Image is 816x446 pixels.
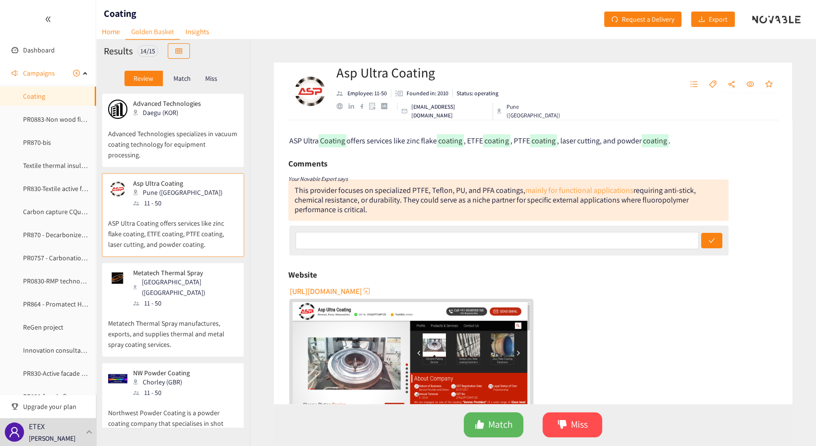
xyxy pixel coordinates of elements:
span: Export [709,14,728,25]
div: [GEOGRAPHIC_DATA] ([GEOGRAPHIC_DATA]) [133,277,237,298]
a: Home [96,24,125,39]
a: google maps [369,102,381,110]
a: Dashboard [23,46,55,54]
button: star [760,77,778,92]
div: 14 / 15 [137,45,158,57]
img: Snapshot of the company's website [108,100,127,119]
span: Campaigns [23,64,55,83]
button: eye [742,77,759,92]
button: [URL][DOMAIN_NAME] [290,283,371,299]
span: tag [709,80,717,89]
div: 11 - 50 [133,198,228,208]
div: Daegu (KOR) [133,107,207,118]
span: check [708,237,715,245]
a: PR864 - Promatect H Type X [23,300,101,308]
div: 11 - 50 [133,387,196,398]
span: like [475,420,484,431]
p: ETEX [29,421,45,433]
p: [PERSON_NAME] [29,433,75,444]
a: PR0830-RMP technology [23,277,92,285]
span: double-left [45,16,51,23]
span: . [668,136,670,146]
a: Textile thermal insulation material [23,161,122,170]
a: Carbon capture CQuerry [23,207,92,216]
p: Founded in: 2010 [407,89,448,98]
a: PR0757 - Carbonation of FC waste [23,254,119,262]
span: plus-circle [73,70,80,76]
p: Metatech Thermal Spray manufactures, exports, and supplies thermal and metal spray coating services. [108,308,238,350]
h2: Asp Ultra Coating [336,63,568,82]
p: Metatech Thermal Spray [133,269,231,277]
mark: coating [642,134,668,147]
div: This provider focuses on specialized PTFE, Teflon, PU, and PFA coatings, requiring anti-stick, ch... [295,185,696,215]
a: Insights [180,24,215,39]
li: Status [453,89,498,98]
span: unordered-list [690,80,698,89]
a: facebook [360,103,369,109]
img: Snapshot of the company's website [108,269,127,288]
mark: coating [437,134,464,147]
h6: Website [288,268,317,282]
span: dislike [557,420,567,431]
mark: Coating [319,134,346,147]
p: Northwest Powder Coating is a powder coating company that specialises in shot blasting, powder co... [108,398,238,439]
span: Upgrade your plan [23,397,88,416]
iframe: Chat Widget [659,342,816,446]
a: PR0883-Non wood fibers [23,115,93,124]
p: Match [173,75,191,82]
button: share-alt [723,77,740,92]
a: PR830-Active facade systems [23,369,104,378]
a: PR830-Textile active facade system [23,184,120,193]
a: website [293,302,530,436]
div: Widget de chat [659,342,816,446]
a: Coating [23,92,45,101]
span: table [175,48,182,55]
p: Advanced Technologies [133,100,201,107]
span: offers services like zinc flake [346,136,437,146]
span: , laser cutting, and powder [557,136,642,146]
a: PR830-facade flame deflector [23,392,106,401]
button: check [701,233,722,248]
img: Snapshot of the company's website [108,369,127,388]
li: Employees [336,89,391,98]
div: 11 - 50 [133,298,237,308]
button: redoRequest a Delivery [604,12,681,27]
span: sound [12,70,18,76]
a: mainly for functional applications [525,185,633,195]
span: eye [746,80,754,89]
span: , PTFE [510,136,530,146]
li: Founded in year [391,89,453,98]
button: tag [704,77,721,92]
img: Snapshot of the company's website [108,179,127,199]
span: Match [488,417,513,432]
div: Pune ([GEOGRAPHIC_DATA]) [497,102,567,120]
span: redo [611,16,618,24]
p: Status: operating [457,89,498,98]
button: dislikeMiss [543,412,602,437]
p: Employee: 11-50 [347,89,387,98]
img: Snapshot of the Company's website [293,302,530,436]
a: linkedin [348,103,360,109]
button: table [168,43,190,59]
span: , ETFE [464,136,483,146]
img: Company Logo [291,72,329,111]
span: user [9,426,20,438]
a: Innovation consultants [23,346,90,355]
button: likeMatch [464,412,523,437]
mark: coating [483,134,510,147]
button: downloadExport [691,12,735,27]
h1: Coating [104,7,136,20]
button: unordered-list [685,77,703,92]
h6: Comments [288,156,327,171]
a: PR870-bis [23,138,51,147]
p: NW Powder Coating [133,369,190,377]
h2: Results [104,44,133,58]
a: ReGen project [23,323,63,331]
p: Advanced Technologies specializes in vacuum coating technology for equipment processing. [108,119,238,160]
span: star [765,80,773,89]
p: Asp Ultra Coating [133,179,223,187]
span: download [698,16,705,24]
a: Golden Basket [125,24,180,40]
span: trophy [12,403,18,410]
p: Review [134,75,153,82]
